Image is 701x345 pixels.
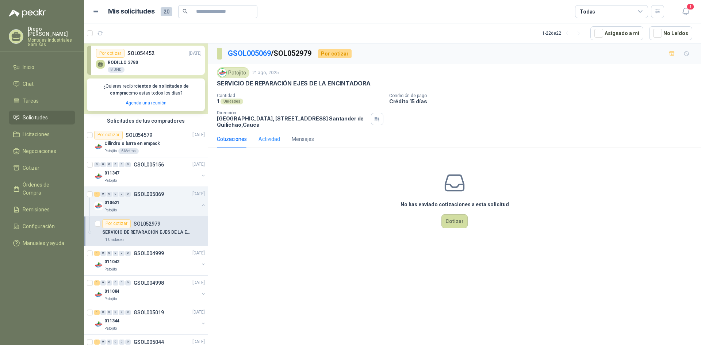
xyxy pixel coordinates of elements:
div: 1 [94,310,100,315]
p: Patojito [104,178,117,184]
div: 0 [119,192,125,197]
p: GSOL005156 [134,162,164,167]
p: [DATE] [192,131,205,138]
div: Por cotizar [94,131,123,139]
p: 011347 [104,170,119,177]
p: Patojito [104,296,117,302]
p: ¿Quieres recibir como estas todos los días? [91,83,200,97]
p: GSOL004999 [134,251,164,256]
div: 8 UND [108,67,125,73]
a: GSOL005069 [228,49,271,58]
a: Configuración [9,219,75,233]
img: Logo peakr [9,9,46,18]
img: Company Logo [94,172,103,181]
p: [DATE] [192,309,205,316]
p: GSOL005044 [134,340,164,345]
div: 0 [113,162,118,167]
div: 0 [113,251,118,256]
div: Mensajes [292,135,314,143]
p: GSOL005069 [134,192,164,197]
p: Cantidad [217,93,383,98]
div: Actividad [258,135,280,143]
p: Patojito [104,267,117,272]
div: 0 [100,192,106,197]
span: Órdenes de Compra [23,181,68,197]
span: Cotizar [23,164,39,172]
button: Cotizar [441,214,468,228]
div: 6 Metros [118,148,139,154]
p: SOL054579 [126,133,152,138]
img: Company Logo [94,142,103,151]
span: Inicio [23,63,34,71]
a: Manuales y ayuda [9,236,75,250]
button: 1 [679,5,692,18]
div: 0 [125,340,131,345]
p: Patojito [104,326,117,331]
div: Todas [580,8,595,16]
p: Patojito [104,148,117,154]
span: 20 [161,7,172,16]
a: Chat [9,77,75,91]
p: SERVICIO DE REPARACIÓN EJES DE LA ENCINTADORA [102,229,193,236]
a: Licitaciones [9,127,75,141]
div: 0 [113,192,118,197]
button: No Leídos [649,26,692,40]
a: 1 0 0 0 0 0 GSOL004998[DATE] Company Logo011084Patojito [94,279,206,302]
h1: Mis solicitudes [108,6,155,17]
div: 0 [125,192,131,197]
img: Company Logo [94,202,103,210]
a: Negociaciones [9,144,75,158]
a: Remisiones [9,203,75,216]
span: Licitaciones [23,130,50,138]
div: 0 [113,340,118,345]
a: Agenda una reunión [126,100,166,106]
span: Negociaciones [23,147,56,155]
span: search [183,9,188,14]
p: 011344 [104,318,119,325]
div: 0 [113,310,118,315]
div: 0 [125,310,131,315]
button: Asignado a mi [590,26,643,40]
a: 1 0 0 0 0 0 GSOL005069[DATE] Company Logo010621Patojito [94,190,206,213]
b: cientos de solicitudes de compra [110,84,189,96]
span: Chat [23,80,34,88]
p: [DATE] [192,161,205,168]
p: / SOL052979 [228,48,312,59]
div: Unidades [221,99,243,104]
p: Condición de pago [389,93,698,98]
span: Tareas [23,97,39,105]
div: 0 [94,162,100,167]
img: Company Logo [94,290,103,299]
a: Solicitudes [9,111,75,124]
p: [DATE] [192,279,205,286]
p: Patojito [104,207,117,213]
span: 1 [686,3,694,10]
p: Montajes industriales Gam sas [28,38,75,47]
div: 0 [100,310,106,315]
a: Por cotizarSOL052979SERVICIO DE REPARACIÓN EJES DE LA ENCINTADORA1 Unidades [84,216,208,246]
p: [DATE] [189,50,202,57]
a: Por cotizarSOL054452[DATE] RODILLO 37808 UND [87,46,205,75]
div: 0 [119,310,125,315]
p: Diego [PERSON_NAME] [28,26,75,37]
div: Solicitudes de tus compradores [84,114,208,128]
span: Remisiones [23,206,50,214]
div: Por cotizar [102,219,131,228]
p: [GEOGRAPHIC_DATA], [STREET_ADDRESS] Santander de Quilichao , Cauca [217,115,368,128]
a: 0 0 0 0 0 0 GSOL005156[DATE] Company Logo011347Patojito [94,160,206,184]
img: Company Logo [94,320,103,329]
div: 0 [107,162,112,167]
a: 1 0 0 0 0 0 GSOL005019[DATE] Company Logo011344Patojito [94,308,206,331]
div: 1 [94,251,100,256]
p: Crédito 15 días [389,98,698,104]
div: Patojito [217,67,249,78]
div: 1 [94,192,100,197]
div: 0 [125,280,131,285]
div: 1 - 22 de 22 [542,27,585,39]
p: 011084 [104,288,119,295]
a: Inicio [9,60,75,74]
a: Tareas [9,94,75,108]
div: 0 [119,340,125,345]
p: GSOL005019 [134,310,164,315]
a: 1 0 0 0 0 0 GSOL004999[DATE] Company Logo011042Patojito [94,249,206,272]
